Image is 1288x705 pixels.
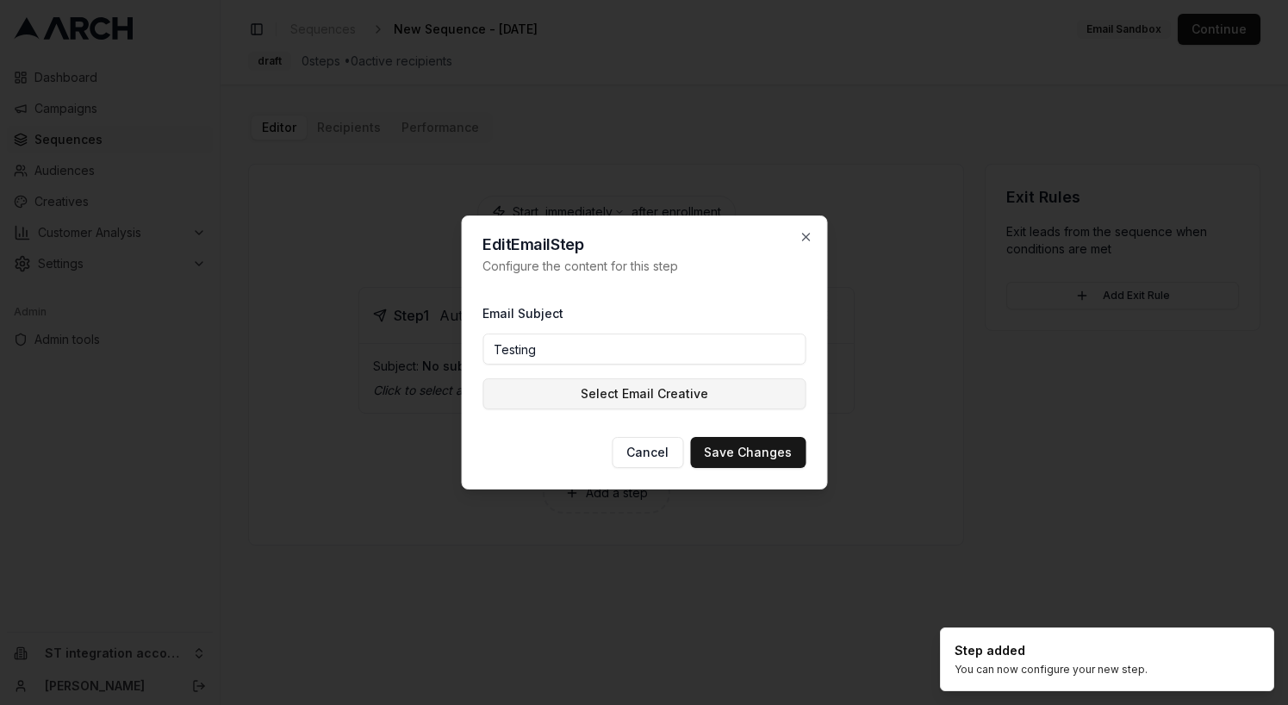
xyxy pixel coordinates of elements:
[482,306,563,321] label: Email Subject
[482,237,806,253] h2: Edit Email Step
[482,378,806,409] button: Select Email Creative
[482,334,806,365] input: Enter email subject line
[690,437,806,468] button: Save Changes
[612,437,683,468] button: Cancel
[482,258,806,275] p: Configure the content for this step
